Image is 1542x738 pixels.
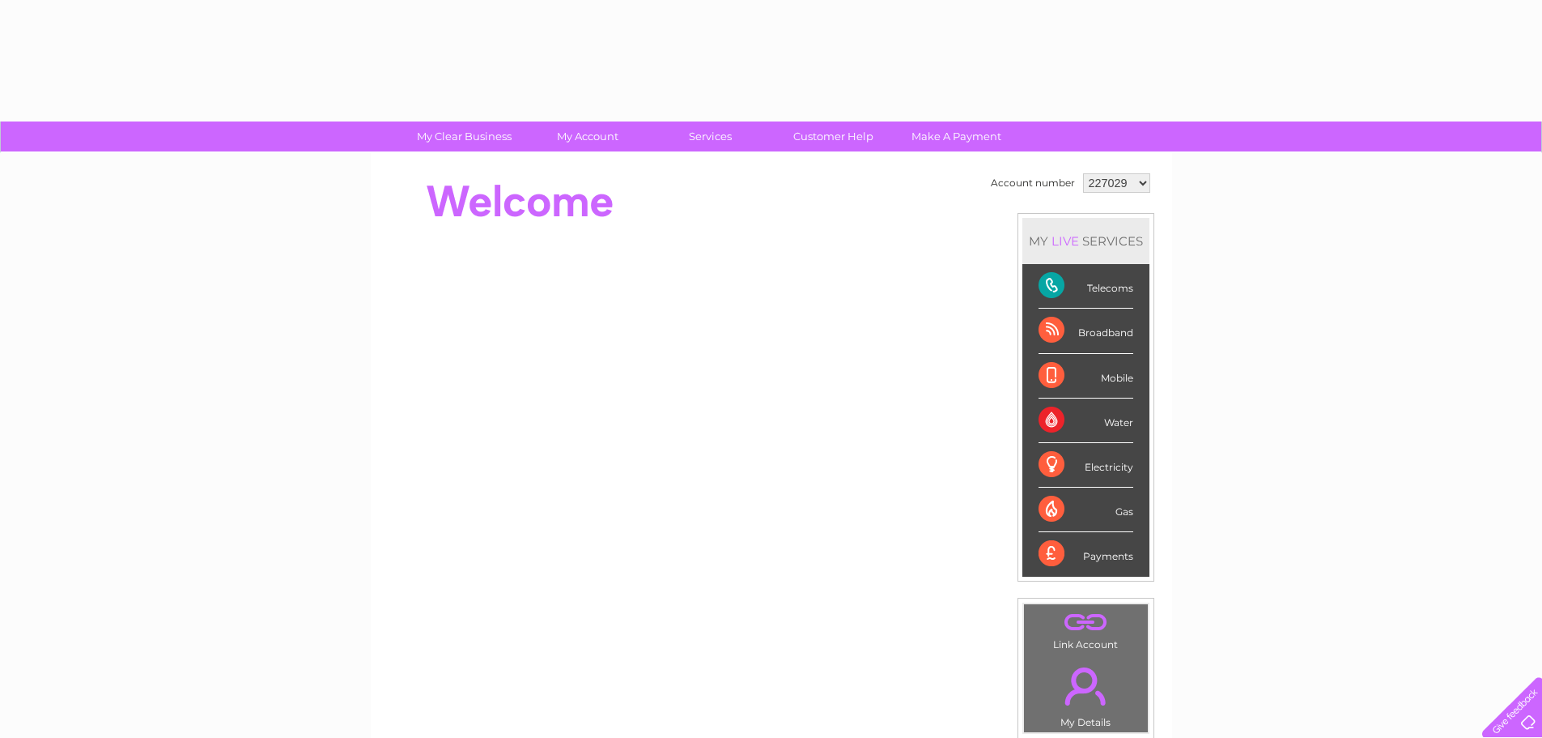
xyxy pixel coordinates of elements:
[987,169,1079,197] td: Account number
[767,122,900,151] a: Customer Help
[1028,608,1144,637] a: .
[1039,399,1133,443] div: Water
[520,122,654,151] a: My Account
[1039,532,1133,576] div: Payments
[1039,264,1133,309] div: Telecoms
[397,122,531,151] a: My Clear Business
[644,122,777,151] a: Services
[1039,488,1133,532] div: Gas
[1023,604,1149,655] td: Link Account
[1022,218,1149,264] div: MY SERVICES
[1048,233,1082,249] div: LIVE
[1039,354,1133,399] div: Mobile
[1028,658,1144,715] a: .
[1039,309,1133,353] div: Broadband
[1023,654,1149,733] td: My Details
[890,122,1023,151] a: Make A Payment
[1039,443,1133,488] div: Electricity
